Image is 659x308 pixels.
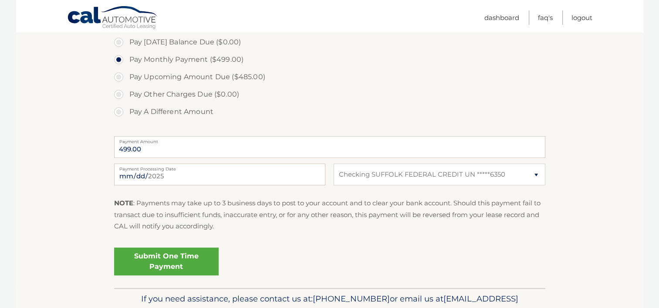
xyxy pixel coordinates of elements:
strong: NOTE [114,199,133,207]
a: Dashboard [484,10,519,25]
p: : Payments may take up to 3 business days to post to your account and to clear your bank account.... [114,198,545,232]
label: Pay Monthly Payment ($499.00) [114,51,545,68]
label: Pay Other Charges Due ($0.00) [114,86,545,103]
a: FAQ's [538,10,553,25]
label: Pay Upcoming Amount Due ($485.00) [114,68,545,86]
span: [PHONE_NUMBER] [313,294,390,304]
label: Pay A Different Amount [114,103,545,121]
label: Payment Processing Date [114,164,325,171]
label: Payment Amount [114,136,545,143]
a: Cal Automotive [67,6,159,31]
input: Payment Amount [114,136,545,158]
label: Pay [DATE] Balance Due ($0.00) [114,33,545,51]
a: Submit One Time Payment [114,248,219,275]
a: Logout [571,10,592,25]
input: Payment Date [114,164,325,185]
